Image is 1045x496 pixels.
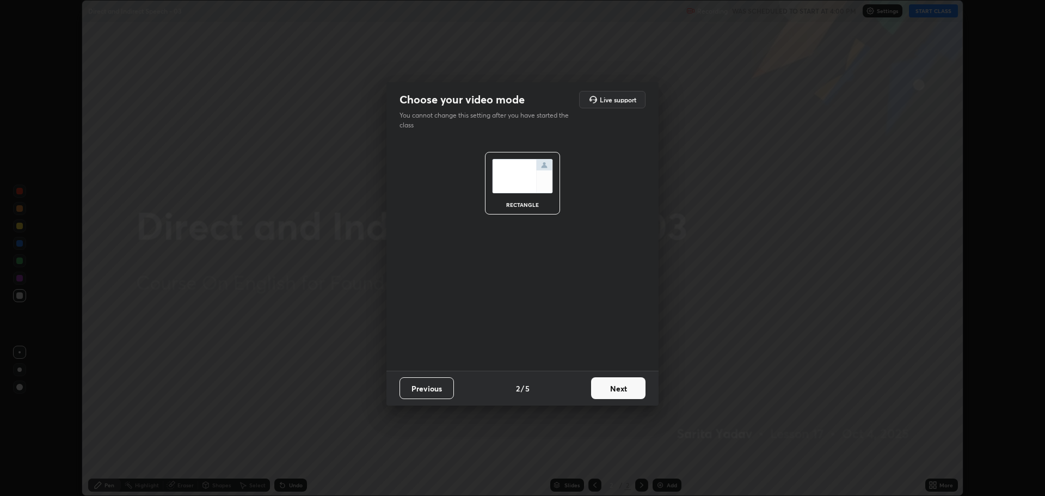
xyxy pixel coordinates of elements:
h2: Choose your video mode [399,93,525,107]
p: You cannot change this setting after you have started the class [399,111,576,130]
h4: 5 [525,383,530,394]
button: Next [591,377,646,399]
button: Previous [399,377,454,399]
h4: 2 [516,383,520,394]
h4: / [521,383,524,394]
img: normalScreenIcon.ae25ed63.svg [492,159,553,193]
h5: Live support [600,96,636,103]
div: rectangle [501,202,544,207]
